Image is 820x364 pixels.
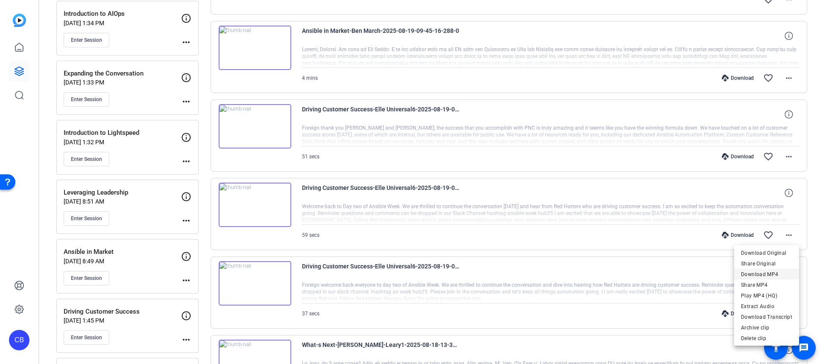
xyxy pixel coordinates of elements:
[741,312,792,322] span: Download Transcript
[741,291,792,301] span: Play MP4 (HQ)
[741,259,792,269] span: Share Original
[741,280,792,290] span: Share MP4
[741,323,792,333] span: Archive clip
[741,269,792,280] span: Download MP4
[741,333,792,344] span: Delete clip
[741,301,792,312] span: Extract Audio
[741,248,792,258] span: Download Original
